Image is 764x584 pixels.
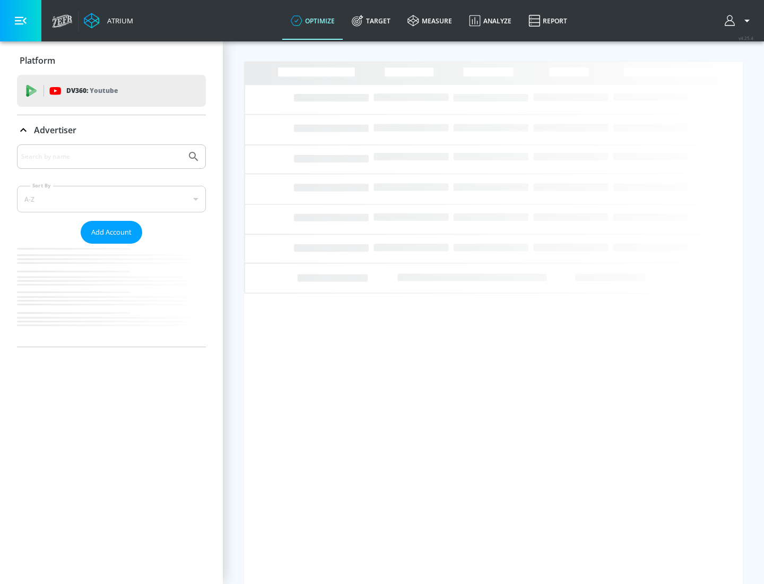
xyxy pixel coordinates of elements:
div: A-Z [17,186,206,212]
div: Advertiser [17,144,206,347]
button: Add Account [81,221,142,244]
a: optimize [282,2,343,40]
a: Target [343,2,399,40]
div: Advertiser [17,115,206,145]
input: Search by name [21,150,182,164]
p: Platform [20,55,55,66]
p: Advertiser [34,124,76,136]
p: DV360: [66,85,118,97]
a: Report [520,2,576,40]
nav: list of Advertiser [17,244,206,347]
label: Sort By [30,182,53,189]
span: Add Account [91,226,132,238]
div: DV360: Youtube [17,75,206,107]
a: Analyze [461,2,520,40]
a: Atrium [84,13,133,29]
a: measure [399,2,461,40]
p: Youtube [90,85,118,96]
div: Platform [17,46,206,75]
span: v 4.25.4 [739,35,753,41]
div: Atrium [103,16,133,25]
